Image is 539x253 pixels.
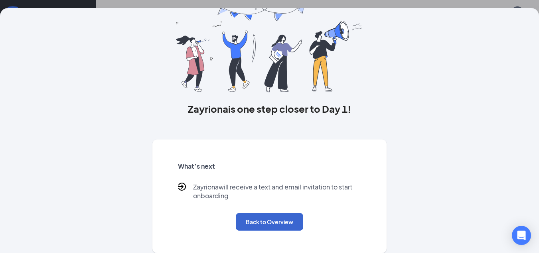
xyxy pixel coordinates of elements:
p: Zayriona will receive a text and email invitation to start onboarding [193,183,361,200]
img: you are all set [176,3,363,92]
h5: What’s next [178,162,361,171]
button: Back to Overview [236,213,303,231]
div: Open Intercom Messenger [512,226,531,245]
h3: Zayriona is one step closer to Day 1! [152,102,387,116]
